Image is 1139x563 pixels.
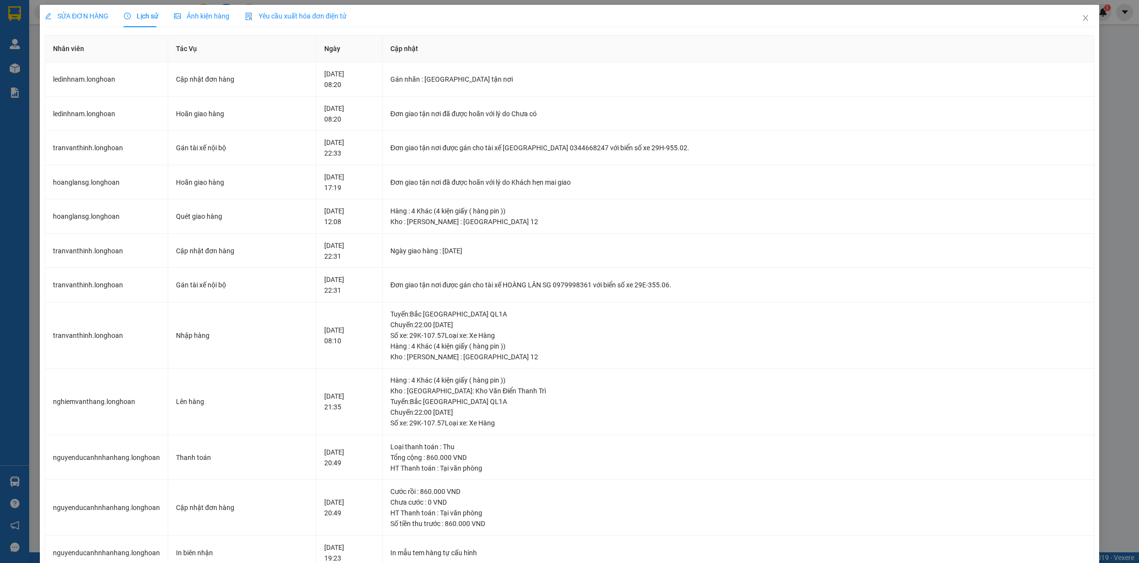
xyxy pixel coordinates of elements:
[176,396,308,407] div: Lên hàng
[390,497,1086,508] div: Chưa cước : 0 VND
[176,452,308,463] div: Thanh toán
[45,131,168,165] td: tranvanthinh.longhoan
[176,246,308,256] div: Cập nhật đơn hàng
[390,396,1086,428] div: Tuyến : Bắc [GEOGRAPHIC_DATA] QL1A Chuyến: 22:00 [DATE] Số xe: 29K-107.57 Loại xe: Xe Hàng
[324,391,375,412] div: [DATE] 21:35
[45,13,52,19] span: edit
[245,13,253,20] img: icon
[176,74,308,85] div: Cập nhật đơn hàng
[45,369,168,435] td: nghiemvanthang.longhoan
[390,341,1086,352] div: Hàng : 4 Khác (4 kiện giấy ( hàng pin ))
[168,35,316,62] th: Tác Vụ
[324,103,375,124] div: [DATE] 08:20
[324,447,375,468] div: [DATE] 20:49
[324,497,375,518] div: [DATE] 20:49
[45,97,168,131] td: ledinhnam.longhoan
[390,375,1086,386] div: Hàng : 4 Khác (4 kiện giấy ( hàng pin ))
[390,177,1086,188] div: Đơn giao tận nơi đã được hoãn với lý do Khách hẹn mai giao
[390,486,1086,497] div: Cước rồi : 860.000 VND
[176,502,308,513] div: Cập nhật đơn hàng
[45,12,108,20] span: SỬA ĐƠN HÀNG
[390,452,1086,463] div: Tổng cộng : 860.000 VND
[390,441,1086,452] div: Loại thanh toán : Thu
[176,142,308,153] div: Gán tài xế nội bộ
[45,268,168,302] td: tranvanthinh.longhoan
[176,547,308,558] div: In biên nhận
[390,206,1086,216] div: Hàng : 4 Khác (4 kiện giấy ( hàng pin ))
[390,508,1086,518] div: HT Thanh toán : Tại văn phòng
[45,234,168,268] td: tranvanthinh.longhoan
[324,172,375,193] div: [DATE] 17:19
[45,199,168,234] td: hoanglansg.longhoan
[390,518,1086,529] div: Số tiền thu trước : 860.000 VND
[1082,14,1089,22] span: close
[390,246,1086,256] div: Ngày giao hàng : [DATE]
[1072,5,1099,32] button: Close
[390,386,1086,396] div: Kho : [GEOGRAPHIC_DATA]: Kho Văn Điển Thanh Trì
[324,325,375,346] div: [DATE] 08:10
[324,69,375,90] div: [DATE] 08:20
[124,13,131,19] span: clock-circle
[390,74,1086,85] div: Gán nhãn : [GEOGRAPHIC_DATA] tận nơi
[324,137,375,158] div: [DATE] 22:33
[45,435,168,480] td: nguyenducanhnhanhang.longhoan
[383,35,1094,62] th: Cập nhật
[324,240,375,262] div: [DATE] 22:31
[176,211,308,222] div: Quét giao hàng
[45,480,168,536] td: nguyenducanhnhanhang.longhoan
[176,280,308,290] div: Gán tài xế nội bộ
[45,62,168,97] td: ledinhnam.longhoan
[390,547,1086,558] div: In mẫu tem hàng tự cấu hình
[390,142,1086,153] div: Đơn giao tận nơi được gán cho tài xế [GEOGRAPHIC_DATA] 0344668247 với biển số xe 29H-955.02.
[176,177,308,188] div: Hoãn giao hàng
[176,108,308,119] div: Hoãn giao hàng
[390,352,1086,362] div: Kho : [PERSON_NAME] : [GEOGRAPHIC_DATA] 12
[174,12,229,20] span: Ảnh kiện hàng
[124,12,158,20] span: Lịch sử
[45,165,168,200] td: hoanglansg.longhoan
[390,108,1086,119] div: Đơn giao tận nơi đã được hoãn với lý do Chưa có
[390,463,1086,474] div: HT Thanh toán : Tại văn phòng
[45,302,168,369] td: tranvanthinh.longhoan
[316,35,383,62] th: Ngày
[245,12,347,20] span: Yêu cầu xuất hóa đơn điện tử
[45,35,168,62] th: Nhân viên
[390,309,1086,341] div: Tuyến : Bắc [GEOGRAPHIC_DATA] QL1A Chuyến: 22:00 [DATE] Số xe: 29K-107.57 Loại xe: Xe Hàng
[390,280,1086,290] div: Đơn giao tận nơi được gán cho tài xế HOÀNG LÂN SG 0979998361 với biển số xe 29E-355.06.
[176,330,308,341] div: Nhập hàng
[174,13,181,19] span: picture
[390,216,1086,227] div: Kho : [PERSON_NAME] : [GEOGRAPHIC_DATA] 12
[324,274,375,296] div: [DATE] 22:31
[324,206,375,227] div: [DATE] 12:08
